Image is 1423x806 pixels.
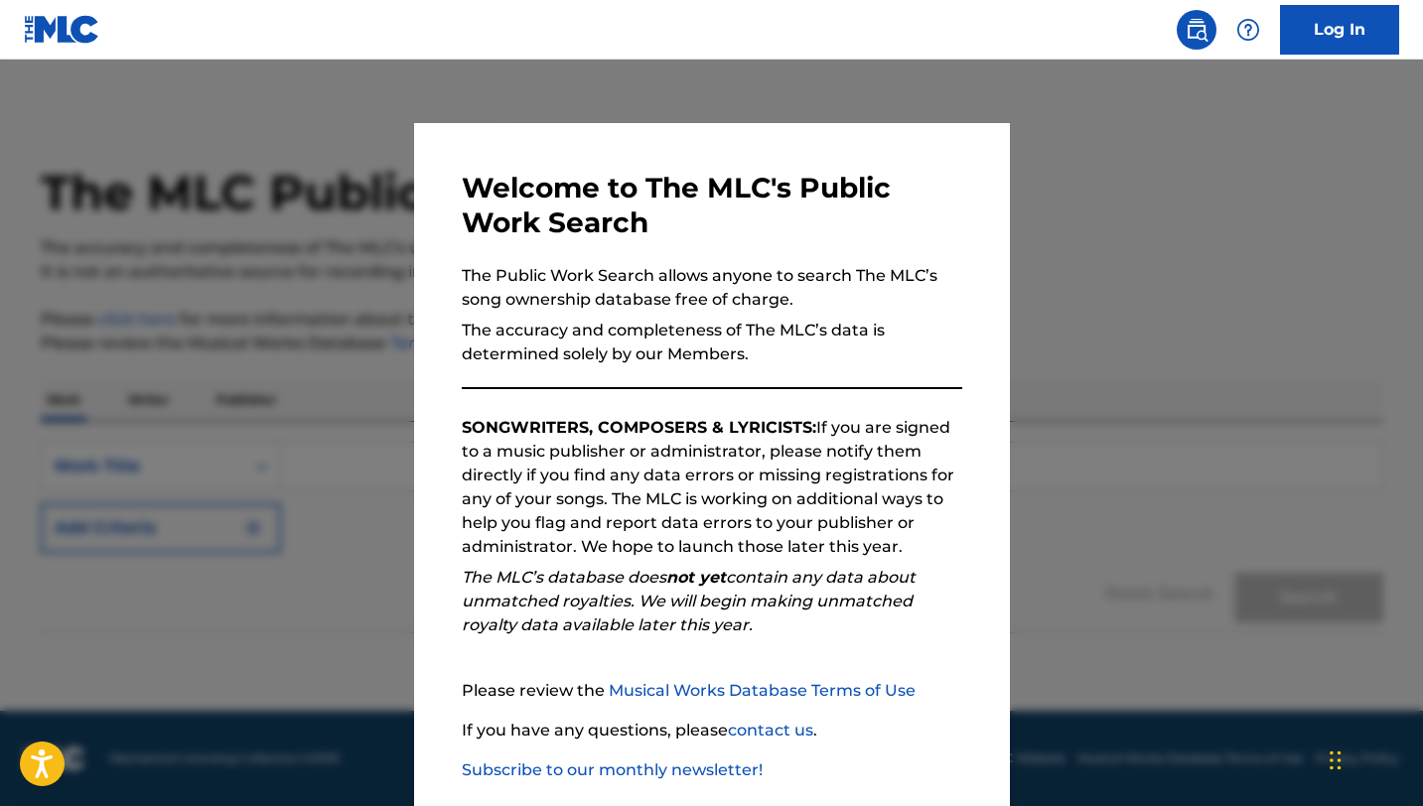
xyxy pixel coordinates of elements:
img: MLC Logo [24,15,100,44]
img: help [1236,18,1260,42]
p: The accuracy and completeness of The MLC’s data is determined solely by our Members. [462,319,962,366]
div: Help [1228,10,1268,50]
div: Drag [1330,731,1342,790]
iframe: Chat Widget [1324,711,1423,806]
a: Subscribe to our monthly newsletter! [462,760,763,779]
a: contact us [728,721,813,739]
p: If you are signed to a music publisher or administrator, please notify them directly if you find ... [462,416,962,559]
h3: Welcome to The MLC's Public Work Search [462,171,962,240]
a: Musical Works Database Terms of Use [609,681,916,700]
strong: SONGWRITERS, COMPOSERS & LYRICISTS: [462,418,816,437]
em: The MLC’s database does contain any data about unmatched royalties. We will begin making unmatche... [462,568,916,634]
a: Public Search [1177,10,1216,50]
strong: not yet [666,568,726,587]
img: search [1185,18,1209,42]
a: Log In [1280,5,1399,55]
p: Please review the [462,679,962,703]
p: If you have any questions, please . [462,719,962,742]
p: The Public Work Search allows anyone to search The MLC’s song ownership database free of charge. [462,264,962,312]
